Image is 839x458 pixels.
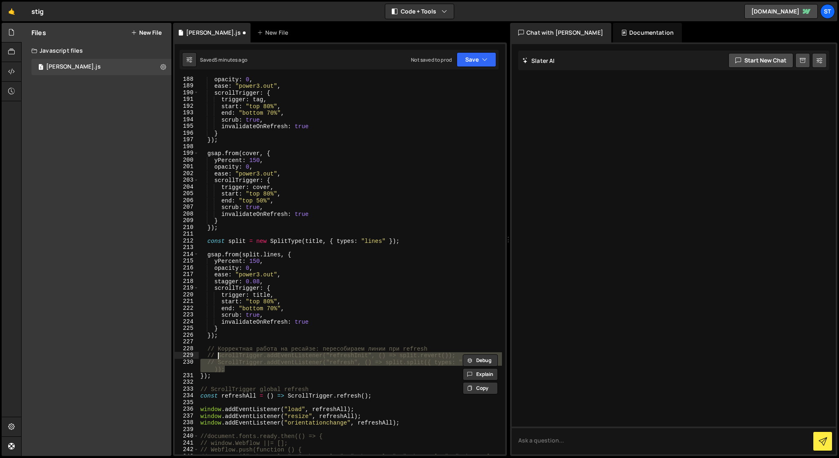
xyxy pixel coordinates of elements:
div: 241 [175,440,199,447]
div: 228 [175,345,199,352]
div: 204 [175,184,199,191]
a: 🤙 [2,2,22,21]
div: 214 [175,251,199,258]
div: 189 [175,82,199,89]
div: 221 [175,298,199,305]
div: 209 [175,217,199,224]
button: Start new chat [728,53,793,68]
div: 218 [175,278,199,285]
button: Save [457,52,496,67]
div: 227 [175,338,199,345]
div: 205 [175,190,199,197]
div: 191 [175,96,199,103]
div: 210 [175,224,199,231]
div: 239 [175,426,199,433]
button: Code + Tools [385,4,454,19]
div: 234 [175,392,199,399]
div: 235 [175,399,199,406]
div: New File [257,29,291,37]
div: 188 [175,76,199,83]
div: 215 [175,258,199,265]
div: 225 [175,325,199,332]
div: 197 [175,136,199,143]
div: 194 [175,116,199,123]
h2: Slater AI [522,57,555,64]
div: 230 [175,359,199,372]
div: 208 [175,211,199,218]
h2: Files [31,28,46,37]
div: 5 minutes ago [215,56,247,63]
button: Debug [463,354,498,367]
div: 223 [175,311,199,318]
div: 192 [175,103,199,110]
div: 242 [175,446,199,453]
div: 222 [175,305,199,312]
button: Explain [463,368,498,380]
div: 211 [175,231,199,238]
div: 231 [175,372,199,379]
div: stig [31,7,44,16]
div: Documentation [613,23,682,42]
div: Chat with [PERSON_NAME] [510,23,611,42]
div: [PERSON_NAME].js [186,29,241,37]
div: 202 [175,170,199,177]
div: 193 [175,109,199,116]
div: 219 [175,285,199,291]
button: Copy [463,382,498,394]
div: 201 [175,163,199,170]
div: 238 [175,419,199,426]
div: Not saved to prod [411,56,452,63]
span: 1 [38,64,43,71]
div: [PERSON_NAME].js [46,63,101,71]
div: 195 [175,123,199,130]
div: 196 [175,130,199,137]
div: 213 [175,244,199,251]
div: 229 [175,352,199,359]
div: 190 [175,89,199,96]
div: 200 [175,157,199,164]
div: 240 [175,433,199,440]
div: Saved [200,56,247,63]
div: 207 [175,204,199,211]
div: Javascript files [22,42,171,59]
div: 224 [175,318,199,325]
button: New File [131,29,162,36]
div: 206 [175,197,199,204]
div: 233 [175,386,199,393]
div: 16026/42920.js [31,59,171,75]
div: 199 [175,150,199,157]
div: 237 [175,413,199,420]
div: 220 [175,291,199,298]
div: 217 [175,271,199,278]
div: 226 [175,332,199,339]
a: [DOMAIN_NAME] [744,4,818,19]
a: St [820,4,835,19]
div: 232 [175,379,199,386]
div: 198 [175,143,199,150]
div: 203 [175,177,199,184]
div: 212 [175,238,199,245]
div: 236 [175,406,199,413]
div: 216 [175,265,199,271]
